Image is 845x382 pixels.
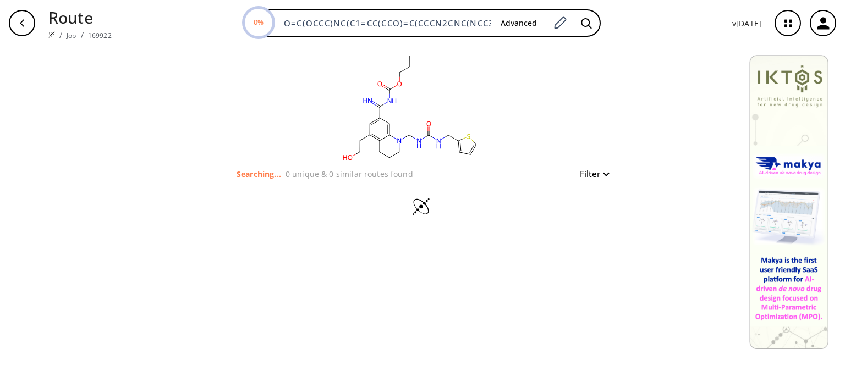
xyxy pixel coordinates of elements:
img: Spaya logo [48,31,55,38]
p: Route [48,5,112,29]
li: / [59,29,62,41]
img: Banner [749,55,828,349]
a: Job [67,31,76,40]
text: 0% [254,17,264,27]
svg: O=C(OCCC)NC(C1=CC(CCO)=C(CCCN2CNC(NCC3=CC=CS3)=O)C2=C1)=N [300,46,520,167]
button: Advanced [492,13,546,34]
p: v [DATE] [732,18,761,29]
p: Searching... [237,168,281,180]
a: 169922 [88,31,112,40]
li: / [81,29,84,41]
input: Enter SMILES [277,18,492,29]
p: 0 unique & 0 similar routes found [286,168,413,180]
button: Filter [573,170,608,178]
